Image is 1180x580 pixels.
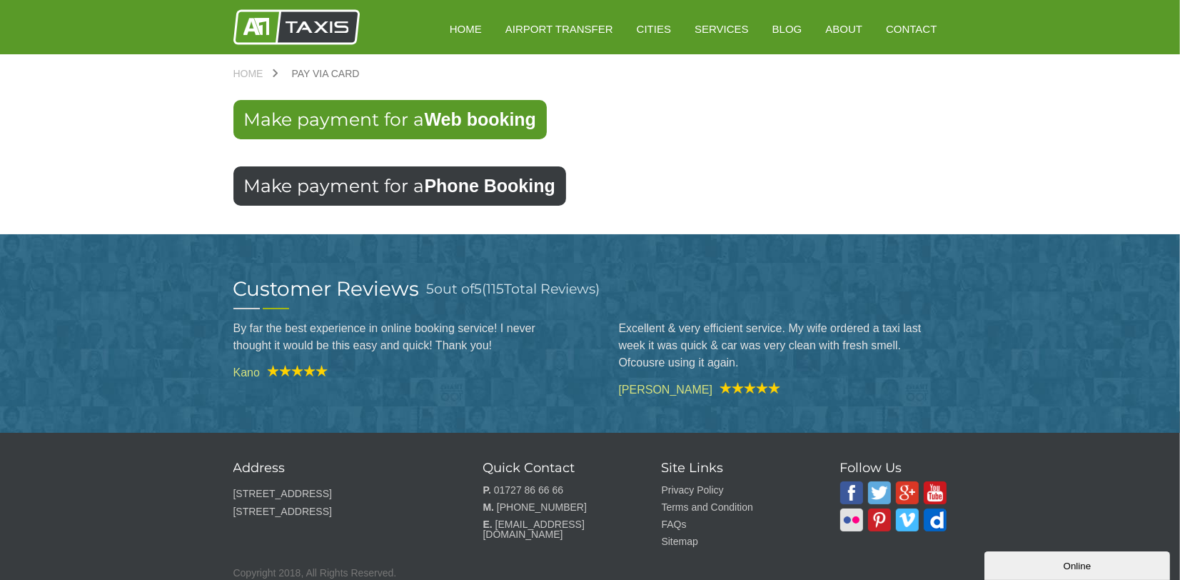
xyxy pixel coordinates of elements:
[876,11,947,46] a: Contact
[233,279,420,299] h2: Customer Reviews
[260,365,328,376] img: A1 Taxis Review
[487,281,505,297] span: 115
[685,11,759,46] a: Services
[627,11,681,46] a: Cities
[427,279,600,299] h3: out of ( Total Reviews)
[483,519,493,530] strong: E.
[840,481,863,504] img: A1 Taxis
[662,519,687,530] a: FAQs
[233,365,562,379] cite: Kano
[497,501,587,513] a: [PHONE_NUMBER]
[662,501,753,513] a: Terms and Condition
[233,461,448,474] h3: Address
[840,461,947,474] h3: Follow Us
[233,69,278,79] a: Home
[619,382,947,396] cite: [PERSON_NAME]
[233,9,360,45] img: A1 Taxis
[815,11,872,46] a: About
[483,461,626,474] h3: Quick Contact
[427,281,435,297] span: 5
[233,309,562,365] blockquote: By far the best experience in online booking service! I never thought it would be this easy and q...
[440,11,492,46] a: HOME
[475,281,483,297] span: 5
[425,176,555,196] strong: Phone Booking
[483,484,491,496] strong: P.
[483,519,585,540] a: [EMAIL_ADDRESS][DOMAIN_NAME]
[619,309,947,382] blockquote: Excellent & very efficient service. My wife ordered a taxi last week it was quick & car was very ...
[483,501,495,513] strong: M.
[495,11,623,46] a: Airport Transfer
[712,382,780,394] img: A1 Taxis Review
[425,109,536,129] strong: Web booking
[233,100,547,139] a: Make payment for aWeb booking
[662,461,805,474] h3: Site Links
[494,484,563,496] a: 01727 86 66 66
[233,485,448,521] p: [STREET_ADDRESS] [STREET_ADDRESS]
[984,549,1173,580] iframe: chat widget
[662,484,724,496] a: Privacy Policy
[278,69,374,79] a: Pay via Card
[233,166,566,206] a: Make payment for aPhone Booking
[662,536,698,547] a: Sitemap
[762,11,812,46] a: Blog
